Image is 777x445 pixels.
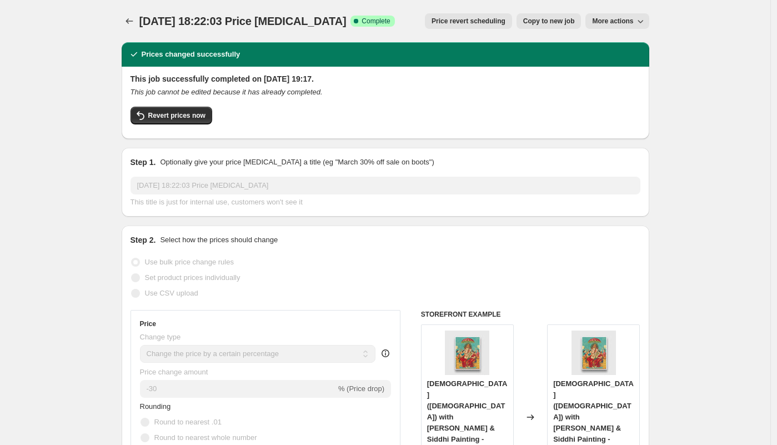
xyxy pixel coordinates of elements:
[517,13,582,29] button: Copy to new job
[160,157,434,168] p: Optionally give your price [MEDICAL_DATA] a title (eg "March 30% off sale on boots")
[145,273,240,282] span: Set product prices individually
[421,310,640,319] h6: STOREFRONT EXAMPLE
[140,380,336,398] input: -15
[140,368,208,376] span: Price change amount
[160,234,278,246] p: Select how the prices should change
[432,17,505,26] span: Price revert scheduling
[380,348,391,359] div: help
[338,384,384,393] span: % (Price drop)
[140,333,181,341] span: Change type
[131,88,323,96] i: This job cannot be edited because it has already completed.
[148,111,205,120] span: Revert prices now
[585,13,649,29] button: More actions
[145,289,198,297] span: Use CSV upload
[445,331,489,375] img: ganesha-buddhi-with-riddhi-siddhi-painting-meri-deewar-raja-ravi-varma-2-3-vertical-premium-wall-...
[122,13,137,29] button: Price change jobs
[131,198,303,206] span: This title is just for internal use, customers won't see it
[131,107,212,124] button: Revert prices now
[140,319,156,328] h3: Price
[131,157,156,168] h2: Step 1.
[131,73,640,84] h2: This job successfully completed on [DATE] 19:17.
[425,13,512,29] button: Price revert scheduling
[131,177,640,194] input: 30% off holiday sale
[592,17,633,26] span: More actions
[572,331,616,375] img: ganesha-buddhi-with-riddhi-siddhi-painting-meri-deewar-raja-ravi-varma-2-3-vertical-premium-wall-...
[523,17,575,26] span: Copy to new job
[131,234,156,246] h2: Step 2.
[139,15,347,27] span: [DATE] 18:22:03 Price [MEDICAL_DATA]
[142,49,240,60] h2: Prices changed successfully
[154,418,222,426] span: Round to nearest .01
[362,17,390,26] span: Complete
[140,402,171,411] span: Rounding
[145,258,234,266] span: Use bulk price change rules
[154,433,257,442] span: Round to nearest whole number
